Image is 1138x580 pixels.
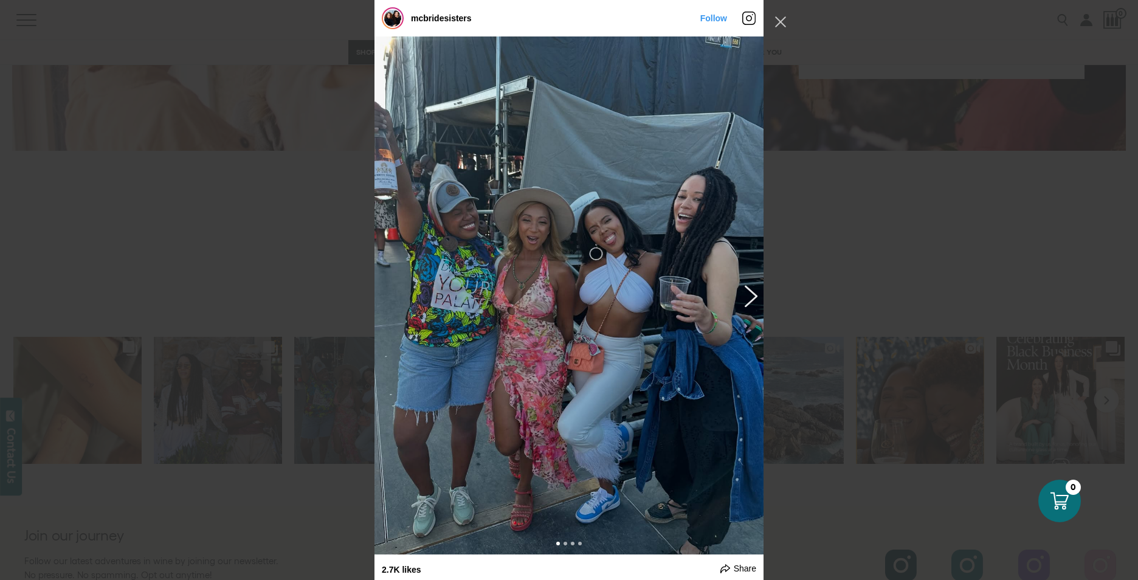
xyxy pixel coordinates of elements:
div: 0 [1066,480,1081,495]
span: Share [734,563,756,574]
div: 2.7K likes [382,564,421,575]
a: Follow [700,13,727,23]
button: Close Instagram Feed Popup [771,12,790,32]
button: Previous image [742,285,756,306]
a: mcbridesisters [411,13,472,23]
